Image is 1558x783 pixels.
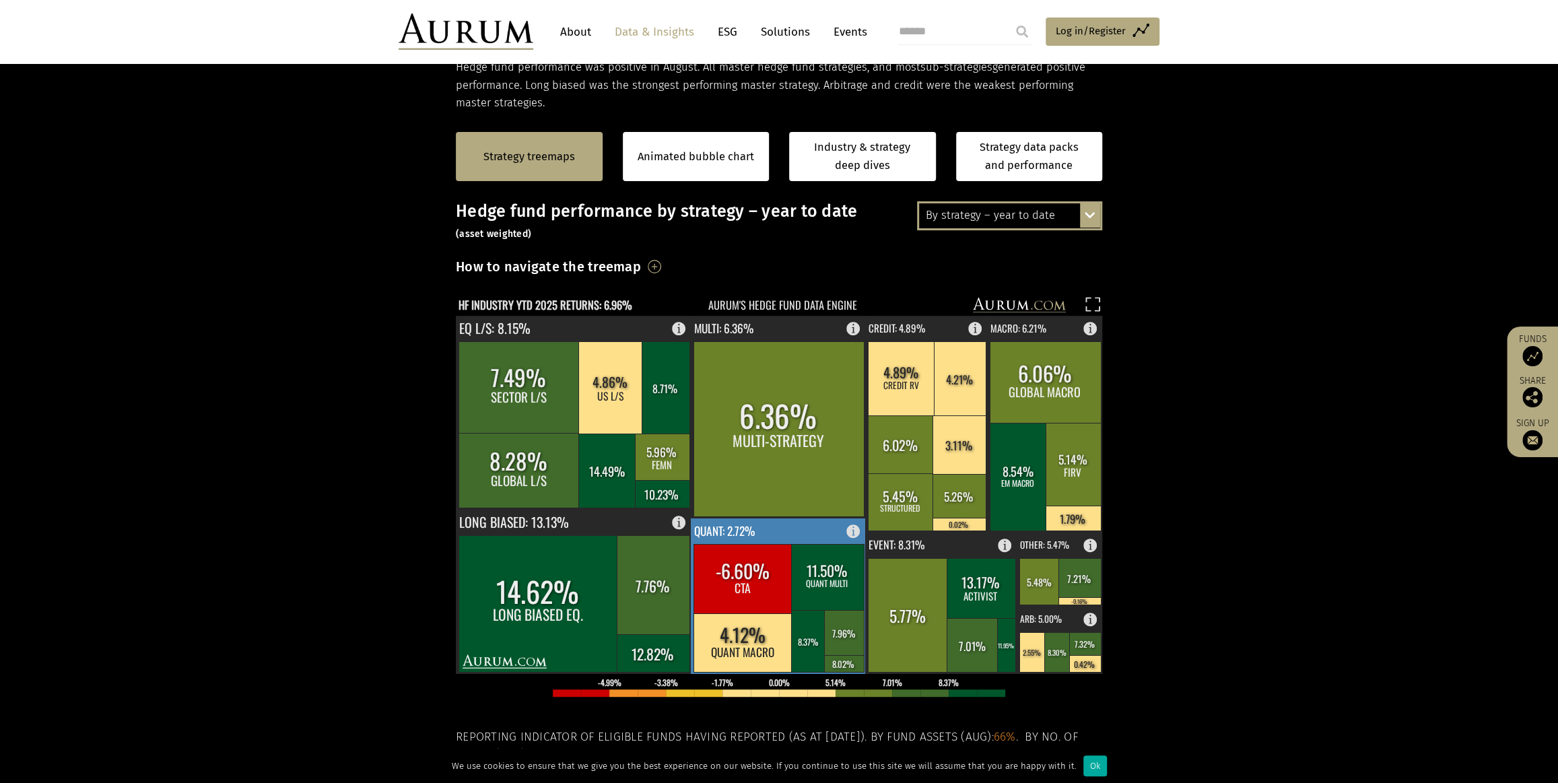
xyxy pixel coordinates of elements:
[919,203,1100,228] div: By strategy – year to date
[638,148,754,166] a: Animated bubble chart
[1522,387,1543,407] img: Share this post
[553,20,598,44] a: About
[456,255,641,278] h3: How to navigate the treemap
[1514,333,1551,366] a: Funds
[994,730,1016,744] span: 66%
[399,13,533,50] img: Aurum
[956,132,1103,181] a: Strategy data packs and performance
[1009,18,1036,45] input: Submit
[456,201,1102,242] h3: Hedge fund performance by strategy – year to date
[1522,430,1543,450] img: Sign up to our newsletter
[1046,18,1159,46] a: Log in/Register
[789,132,936,181] a: Industry & strategy deep dives
[456,228,531,240] small: (asset weighted)
[1514,417,1551,450] a: Sign up
[1522,346,1543,366] img: Access Funds
[608,20,701,44] a: Data & Insights
[920,61,992,73] span: sub-strategies
[1056,23,1126,39] span: Log in/Register
[527,747,549,761] span: 58%
[711,20,744,44] a: ESG
[827,20,867,44] a: Events
[456,728,1102,764] h5: Reporting indicator of eligible funds having reported (as at [DATE]). By fund assets (Aug): . By ...
[754,20,817,44] a: Solutions
[1514,376,1551,407] div: Share
[483,148,575,166] a: Strategy treemaps
[1083,755,1107,776] div: Ok
[456,59,1102,112] p: Hedge fund performance was positive in August. All master hedge fund strategies, and most generat...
